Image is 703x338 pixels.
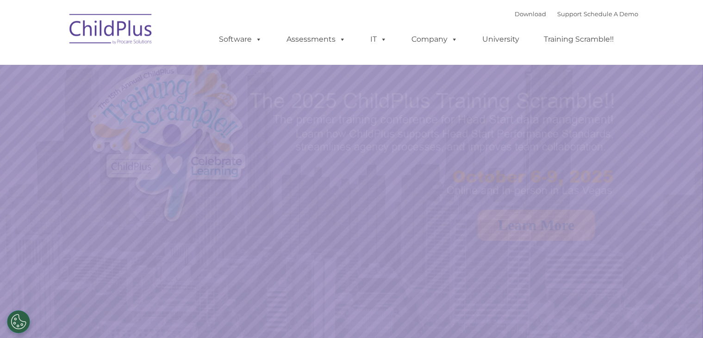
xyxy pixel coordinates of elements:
[515,10,639,18] font: |
[361,30,397,49] a: IT
[7,310,30,333] button: Cookies Settings
[535,30,623,49] a: Training Scramble!!
[210,30,272,49] a: Software
[403,30,467,49] a: Company
[473,30,529,49] a: University
[278,30,355,49] a: Assessments
[478,210,595,241] a: Learn More
[558,10,582,18] a: Support
[584,10,639,18] a: Schedule A Demo
[65,7,157,54] img: ChildPlus by Procare Solutions
[515,10,547,18] a: Download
